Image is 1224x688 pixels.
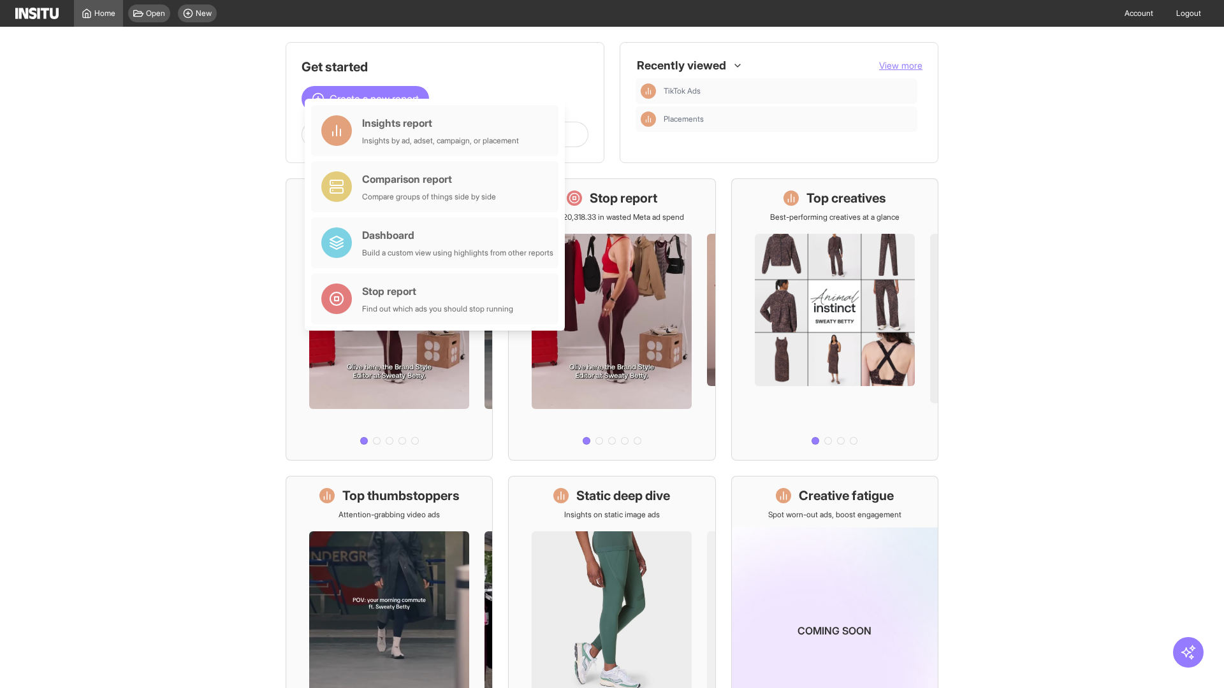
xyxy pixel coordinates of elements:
[362,115,519,131] div: Insights report
[641,111,656,127] div: Insights
[362,248,553,258] div: Build a custom view using highlights from other reports
[806,189,886,207] h1: Top creatives
[362,283,513,299] div: Stop report
[362,171,496,187] div: Comparison report
[731,178,938,461] a: Top creativesBest-performing creatives at a glance
[302,86,429,111] button: Create a new report
[664,86,701,96] span: TikTok Ads
[576,487,670,505] h1: Static deep dive
[196,8,212,18] span: New
[146,8,165,18] span: Open
[540,212,684,222] p: Save £20,318.33 in wasted Meta ad spend
[362,304,513,314] div: Find out which ads you should stop running
[286,178,493,461] a: What's live nowSee all active ads instantly
[590,189,657,207] h1: Stop report
[15,8,59,19] img: Logo
[94,8,115,18] span: Home
[362,136,519,146] div: Insights by ad, adset, campaign, or placement
[339,510,440,520] p: Attention-grabbing video ads
[330,91,419,106] span: Create a new report
[770,212,900,222] p: Best-performing creatives at a glance
[664,114,704,124] span: Placements
[342,487,460,505] h1: Top thumbstoppers
[664,86,912,96] span: TikTok Ads
[641,83,656,99] div: Insights
[362,227,553,243] div: Dashboard
[362,192,496,202] div: Compare groups of things side by side
[302,58,588,76] h1: Get started
[508,178,715,461] a: Stop reportSave £20,318.33 in wasted Meta ad spend
[564,510,660,520] p: Insights on static image ads
[664,114,912,124] span: Placements
[879,60,922,71] span: View more
[879,59,922,72] button: View more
